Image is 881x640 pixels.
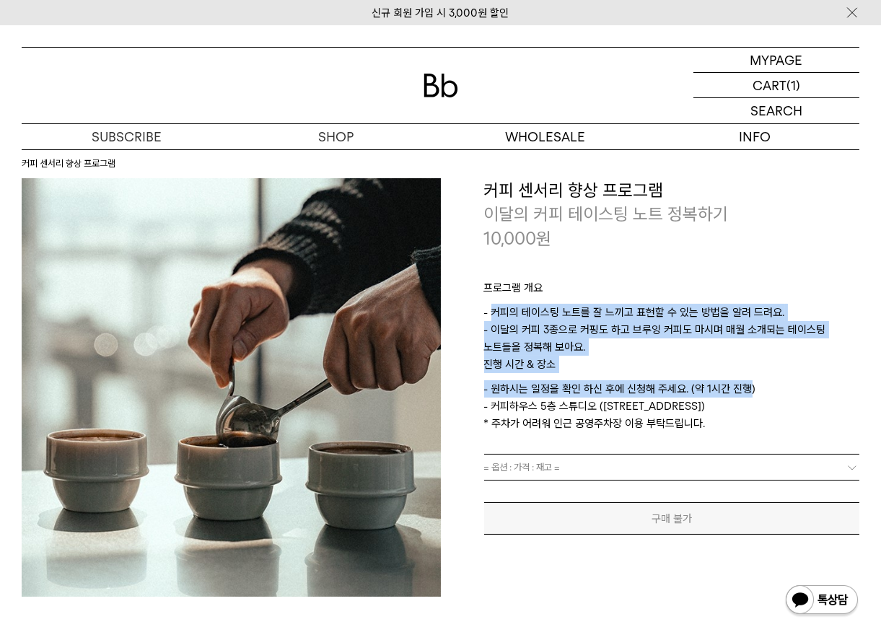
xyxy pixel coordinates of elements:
[441,124,650,149] p: WHOLESALE
[22,157,115,171] li: 커피 센서리 향상 프로그램
[484,380,860,432] p: - 원하시는 일정을 확인 하신 후에 신청해 주세요. (약 1시간 진행) - 커피하우스 5층 스튜디오 ([STREET_ADDRESS]) * 주차가 어려워 인근 공영주차장 이용 ...
[22,124,231,149] a: SUBSCRIBE
[424,74,458,97] img: 로고
[693,73,859,98] a: CART (1)
[22,178,441,597] img: 커피 센서리 향상 프로그램
[484,279,860,304] p: 프로그램 개요
[650,124,859,149] p: INFO
[784,584,859,618] img: 카카오톡 채널 1:1 채팅 버튼
[484,227,552,251] p: 10,000
[753,73,786,97] p: CART
[786,73,800,97] p: (1)
[484,356,860,380] p: 진행 시간 & 장소
[484,178,860,203] h3: 커피 센서리 향상 프로그램
[484,455,561,480] span: = 옵션 : 가격 : 재고 =
[484,502,860,535] button: 구매 불가
[484,304,860,356] p: - 커피의 테이스팅 노트를 잘 느끼고 표현할 수 있는 방법을 알려 드려요. - 이달의 커피 3종으로 커핑도 하고 브루잉 커피도 마시며 매월 소개되는 테이스팅 노트들을 정복해 ...
[372,6,509,19] a: 신규 회원 가입 시 3,000원 할인
[484,202,860,227] p: 이달의 커피 테이스팅 노트 정복하기
[693,48,859,73] a: MYPAGE
[750,98,802,123] p: SEARCH
[231,124,440,149] a: SHOP
[750,48,803,72] p: MYPAGE
[537,228,552,249] span: 원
